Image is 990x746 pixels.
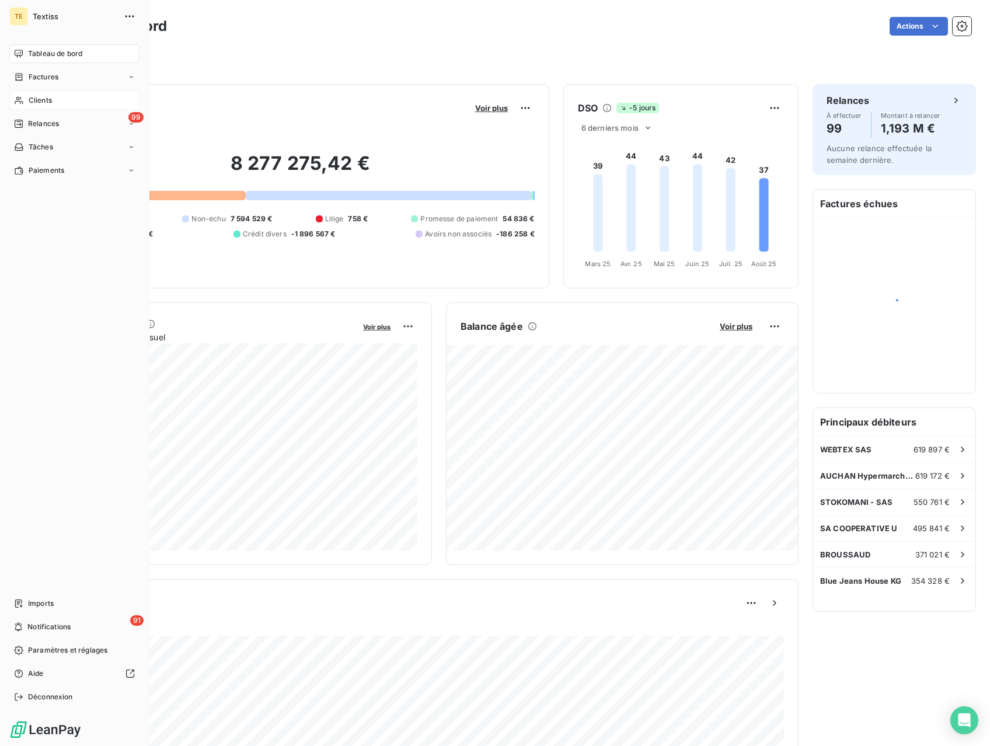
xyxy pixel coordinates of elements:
h4: 1,193 M € [881,119,940,138]
span: Paramètres et réglages [28,645,107,656]
span: 371 021 € [915,550,950,559]
span: Tâches [29,142,53,152]
a: Tâches [9,138,140,156]
span: Aide [28,668,44,679]
button: Voir plus [472,103,511,113]
a: 99Relances [9,114,140,133]
h6: Principaux débiteurs [813,408,975,436]
span: -5 jours [616,103,659,113]
span: 91 [130,615,144,626]
h2: 8 277 275,42 € [66,152,535,187]
tspan: Mai 25 [653,260,675,268]
tspan: Juin 25 [685,260,709,268]
span: 550 761 € [914,497,950,507]
span: Non-échu [191,214,225,224]
button: Actions [890,17,948,36]
a: Aide [9,664,140,683]
span: 619 172 € [915,471,950,480]
span: Montant à relancer [881,112,940,119]
span: Factures [29,72,58,82]
span: STOKOMANI - SAS [820,497,893,507]
span: Chiffre d'affaires mensuel [66,331,355,343]
span: À effectuer [827,112,862,119]
span: Clients [29,95,52,106]
span: SA COOPERATIVE U [820,524,897,533]
span: 99 [128,112,144,123]
span: -1 896 567 € [291,229,336,239]
span: 7 594 529 € [231,214,273,224]
span: 758 € [348,214,368,224]
span: Paiements [29,165,64,176]
span: WEBTEX SAS [820,445,872,454]
a: Paramètres et réglages [9,641,140,660]
a: Tableau de bord [9,44,140,63]
span: -186 258 € [496,229,535,239]
div: Open Intercom Messenger [950,706,978,734]
h6: Relances [827,93,869,107]
a: Clients [9,91,140,110]
span: 619 897 € [914,445,950,454]
h6: Factures échues [813,190,975,218]
span: Avoirs non associés [425,229,491,239]
a: Paiements [9,161,140,180]
span: AUCHAN Hypermarché SAS [820,471,915,480]
button: Voir plus [716,321,756,332]
a: Factures [9,68,140,86]
span: Voir plus [720,322,752,331]
tspan: Juil. 25 [719,260,742,268]
span: Crédit divers [243,229,287,239]
h4: 99 [827,119,862,138]
span: Notifications [27,622,71,632]
span: Promesse de paiement [420,214,498,224]
span: 354 328 € [911,576,950,585]
span: Tableau de bord [28,48,82,59]
img: Logo LeanPay [9,720,82,739]
tspan: Août 25 [751,260,776,268]
span: 495 841 € [913,524,950,533]
span: Voir plus [363,323,391,331]
h6: Balance âgée [461,319,523,333]
span: Relances [28,118,59,129]
div: TE [9,7,28,26]
button: Voir plus [360,321,394,332]
span: 6 derniers mois [581,123,639,133]
span: Blue Jeans House KG [820,576,901,585]
span: 54 836 € [503,214,534,224]
span: Imports [28,598,54,609]
span: Aucune relance effectuée la semaine dernière. [827,144,932,165]
a: Imports [9,594,140,613]
span: Déconnexion [28,692,73,702]
span: BROUSSAUD [820,550,870,559]
tspan: Mars 25 [585,260,611,268]
h6: DSO [578,101,598,115]
span: Voir plus [475,103,508,113]
span: Textiss [33,12,117,21]
tspan: Avr. 25 [620,260,642,268]
span: Litige [325,214,344,224]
